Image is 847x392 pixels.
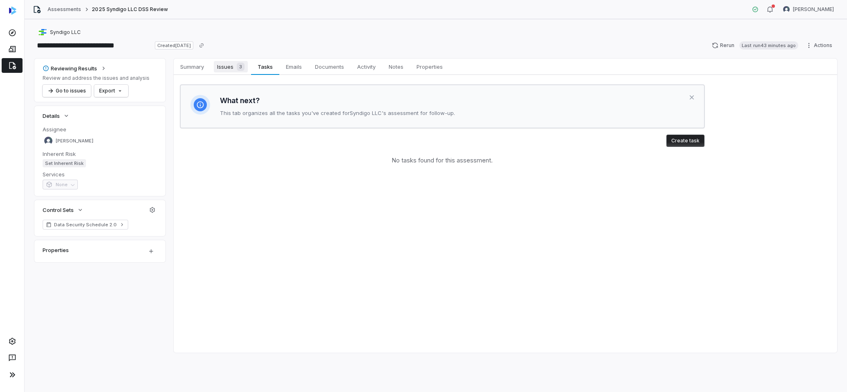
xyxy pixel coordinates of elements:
span: Properties [413,61,446,72]
span: Tasks [254,61,276,72]
button: Copy link [194,38,209,53]
p: Review and address the issues and analysis [43,75,149,81]
a: Data Security Schedule 2.0 [43,220,128,230]
button: Close [684,90,699,105]
span: Last run 43 minutes ago [739,41,798,50]
span: Created [DATE] [155,41,193,50]
span: Control Sets [43,206,74,214]
span: Syndigo LLC [50,29,81,36]
button: Details [40,108,72,123]
button: Control Sets [40,203,86,217]
span: Notes [385,61,407,72]
button: https://syndigo.com/Syndigo LLC [36,25,83,40]
h3: What next? [220,95,455,106]
span: Data Security Schedule 2.0 [54,221,117,228]
button: Go to issues [43,85,91,97]
dt: Inherent Risk [43,150,157,158]
dt: Services [43,171,157,178]
img: svg%3e [9,7,16,15]
div: No tasks found for this assessment. [392,156,493,164]
span: Summary [177,61,207,72]
span: [PERSON_NAME] [793,6,834,13]
button: RerunLast run43 minutes ago [707,39,803,52]
span: Issues [214,61,248,72]
span: 3 [237,63,245,71]
img: Rachelle Guli avatar [783,6,790,13]
span: [PERSON_NAME] [56,138,93,144]
img: Rachelle Guli avatar [44,137,52,145]
span: Details [43,112,60,119]
span: Documents [312,61,347,72]
dt: Assignee [43,126,157,133]
button: Create task [666,135,704,147]
a: Assessments [48,6,81,13]
button: Actions [803,39,837,52]
button: Rachelle Guli avatar[PERSON_NAME] [778,3,839,16]
span: Activity [354,61,379,72]
span: Emails [283,61,305,72]
button: Reviewing Results [40,61,109,76]
div: Reviewing Results [43,65,97,72]
span: 2025 Syndigo LLC DSS Review [92,6,168,13]
button: Export [94,85,128,97]
span: Set Inherent Risk [43,159,86,167]
p: This tab organizes all the tasks you've created for Syndigo LLC 's assessment for follow-up. [220,108,455,118]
